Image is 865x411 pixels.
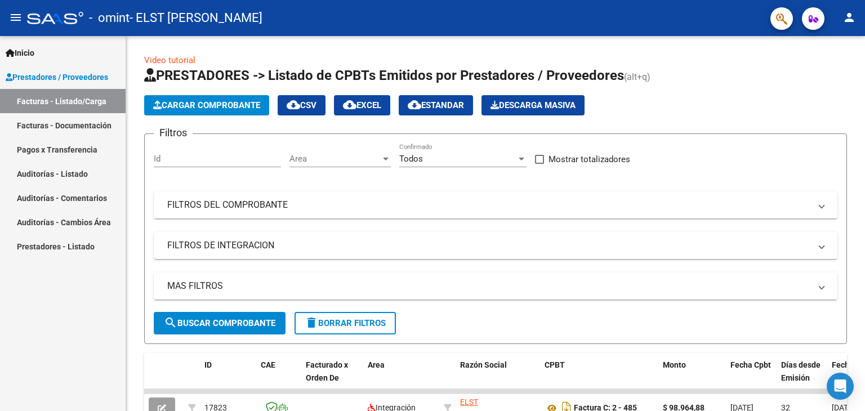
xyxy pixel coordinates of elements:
span: PRESTADORES -> Listado de CPBTs Emitidos por Prestadores / Proveedores [144,68,624,83]
datatable-header-cell: Fecha Cpbt [726,353,777,403]
mat-icon: delete [305,316,318,329]
span: CPBT [545,360,565,369]
datatable-header-cell: Area [363,353,439,403]
span: CSV [287,100,316,110]
span: ID [204,360,212,369]
span: Todos [399,154,423,164]
span: Inicio [6,47,34,59]
span: Mostrar totalizadores [549,153,630,166]
a: Video tutorial [144,55,195,65]
datatable-header-cell: Monto [658,353,726,403]
datatable-header-cell: ID [200,353,256,403]
button: Descarga Masiva [481,95,585,115]
span: CAE [261,360,275,369]
button: Estandar [399,95,473,115]
button: Buscar Comprobante [154,312,286,334]
span: EXCEL [343,100,381,110]
datatable-header-cell: Días desde Emisión [777,353,827,403]
mat-icon: cloud_download [408,98,421,111]
app-download-masive: Descarga masiva de comprobantes (adjuntos) [481,95,585,115]
button: CSV [278,95,326,115]
span: - omint [89,6,130,30]
span: Buscar Comprobante [164,318,275,328]
h3: Filtros [154,125,193,141]
span: Facturado x Orden De [306,360,348,382]
span: Cargar Comprobante [153,100,260,110]
span: Area [289,154,381,164]
mat-expansion-panel-header: FILTROS DE INTEGRACION [154,232,837,259]
datatable-header-cell: CAE [256,353,301,403]
mat-icon: person [842,11,856,24]
mat-expansion-panel-header: MAS FILTROS [154,272,837,300]
span: Razón Social [460,360,507,369]
button: Cargar Comprobante [144,95,269,115]
mat-icon: cloud_download [287,98,300,111]
span: (alt+q) [624,72,650,82]
button: Borrar Filtros [295,312,396,334]
span: Borrar Filtros [305,318,386,328]
datatable-header-cell: Razón Social [456,353,540,403]
mat-panel-title: FILTROS DE INTEGRACION [167,239,810,252]
span: Fecha Cpbt [730,360,771,369]
span: Descarga Masiva [491,100,576,110]
mat-icon: cloud_download [343,98,356,111]
div: Open Intercom Messenger [827,373,854,400]
datatable-header-cell: Facturado x Orden De [301,353,363,403]
mat-icon: menu [9,11,23,24]
button: EXCEL [334,95,390,115]
span: Area [368,360,385,369]
datatable-header-cell: CPBT [540,353,658,403]
span: Días desde Emisión [781,360,821,382]
span: - ELST [PERSON_NAME] [130,6,262,30]
span: Estandar [408,100,464,110]
mat-expansion-panel-header: FILTROS DEL COMPROBANTE [154,191,837,218]
span: Prestadores / Proveedores [6,71,108,83]
span: Fecha Recibido [832,360,863,382]
span: Monto [663,360,686,369]
mat-icon: search [164,316,177,329]
mat-panel-title: MAS FILTROS [167,280,810,292]
mat-panel-title: FILTROS DEL COMPROBANTE [167,199,810,211]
